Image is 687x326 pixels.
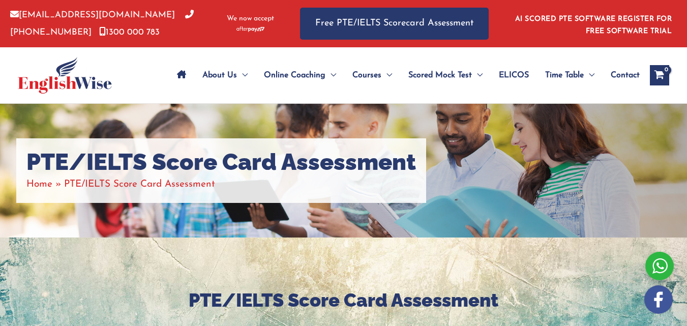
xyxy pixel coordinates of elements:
a: Contact [603,57,640,93]
img: cropped-ew-logo [18,57,112,94]
span: About Us [202,57,237,93]
span: Menu Toggle [237,57,248,93]
a: View Shopping Cart, empty [650,65,669,85]
a: 1300 000 783 [99,28,160,37]
span: PTE/IELTS Score Card Assessment [64,180,215,189]
a: [PHONE_NUMBER] [10,11,194,36]
a: Scored Mock TestMenu Toggle [400,57,491,93]
a: Online CoachingMenu Toggle [256,57,344,93]
a: ELICOS [491,57,537,93]
a: Free PTE/IELTS Scorecard Assessment [300,8,489,40]
a: CoursesMenu Toggle [344,57,400,93]
span: We now accept [227,14,274,24]
span: Contact [611,57,640,93]
h1: PTE/IELTS Score Card Assessment [26,149,416,176]
aside: Header Widget 1 [509,7,677,40]
span: ELICOS [499,57,529,93]
span: Courses [352,57,381,93]
a: AI SCORED PTE SOFTWARE REGISTER FOR FREE SOFTWARE TRIAL [515,15,672,35]
span: Menu Toggle [381,57,392,93]
a: Home [26,180,52,189]
span: Menu Toggle [325,57,336,93]
span: Time Table [545,57,584,93]
a: About UsMenu Toggle [194,57,256,93]
nav: Breadcrumbs [26,176,416,193]
img: white-facebook.png [644,285,673,314]
a: Time TableMenu Toggle [537,57,603,93]
img: Afterpay-Logo [236,26,264,32]
span: Menu Toggle [584,57,594,93]
nav: Site Navigation: Main Menu [169,57,640,93]
h2: PTE/IELTS Score Card Assessment [39,288,649,312]
span: Menu Toggle [472,57,483,93]
span: Online Coaching [264,57,325,93]
a: [EMAIL_ADDRESS][DOMAIN_NAME] [10,11,175,19]
span: Scored Mock Test [408,57,472,93]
